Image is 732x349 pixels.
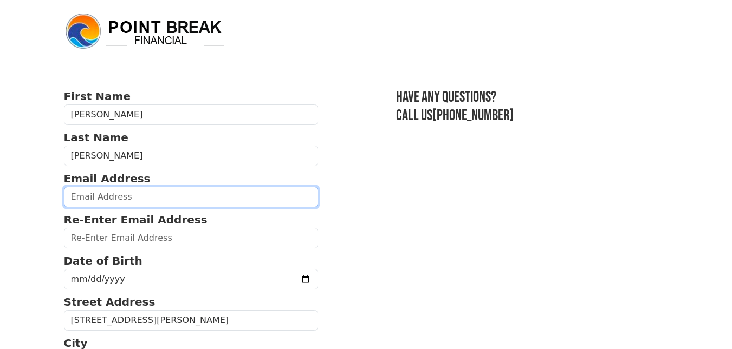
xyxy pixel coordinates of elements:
[64,254,142,267] strong: Date of Birth
[64,310,319,331] input: Street Address
[64,187,319,207] input: Email Address
[64,90,131,103] strong: First Name
[396,88,668,107] h3: Have any questions?
[64,213,208,226] strong: Re-Enter Email Address
[64,295,156,308] strong: Street Address
[64,172,151,185] strong: Email Address
[64,228,319,248] input: Re-Enter Email Address
[64,131,128,144] strong: Last Name
[64,146,319,166] input: Last Name
[64,12,226,51] img: logo.png
[396,107,668,125] h3: Call us
[432,107,514,124] a: [PHONE_NUMBER]
[64,104,319,125] input: First Name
